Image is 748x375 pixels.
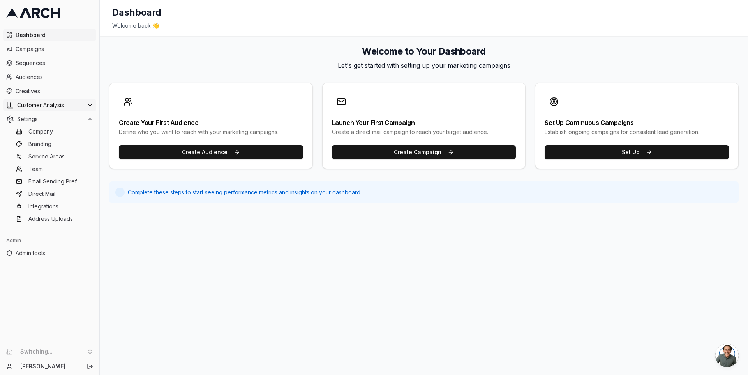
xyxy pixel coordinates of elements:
[13,188,87,199] a: Direct Mail
[3,85,96,97] a: Creatives
[128,188,362,196] span: Complete these steps to start seeing performance metrics and insights on your dashboard.
[3,113,96,125] button: Settings
[28,190,55,198] span: Direct Mail
[119,128,303,136] div: Define who you want to reach with your marketing campaigns.
[715,344,739,367] div: Open chat
[28,178,84,185] span: Email Sending Preferences
[119,189,121,195] span: i
[16,59,93,67] span: Sequences
[109,61,739,70] p: Let's get started with setting up your marketing campaigns
[16,87,93,95] span: Creatives
[3,71,96,83] a: Audiences
[545,145,729,159] button: Set Up
[13,201,87,212] a: Integrations
[16,45,93,53] span: Campaigns
[13,176,87,187] a: Email Sending Preferences
[332,120,516,126] div: Launch Your First Campaign
[3,99,96,111] button: Customer Analysis
[17,115,84,123] span: Settings
[13,151,87,162] a: Service Areas
[13,213,87,224] a: Address Uploads
[13,126,87,137] a: Company
[545,128,729,136] div: Establish ongoing campaigns for consistent lead generation.
[3,57,96,69] a: Sequences
[16,73,93,81] span: Audiences
[85,361,95,372] button: Log out
[545,120,729,126] div: Set Up Continuous Campaigns
[17,101,84,109] span: Customer Analysis
[28,153,65,160] span: Service Areas
[16,249,93,257] span: Admin tools
[112,6,161,19] h1: Dashboard
[332,128,516,136] div: Create a direct mail campaign to reach your target audience.
[119,145,303,159] button: Create Audience
[28,202,58,210] span: Integrations
[20,363,78,370] a: [PERSON_NAME]
[332,145,516,159] button: Create Campaign
[3,29,96,41] a: Dashboard
[112,22,736,30] div: Welcome back 👋
[3,43,96,55] a: Campaigns
[3,247,96,259] a: Admin tools
[28,128,53,136] span: Company
[13,139,87,150] a: Branding
[3,234,96,247] div: Admin
[28,165,43,173] span: Team
[28,215,73,223] span: Address Uploads
[119,120,303,126] div: Create Your First Audience
[28,140,51,148] span: Branding
[16,31,93,39] span: Dashboard
[109,45,739,58] h2: Welcome to Your Dashboard
[13,164,87,174] a: Team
